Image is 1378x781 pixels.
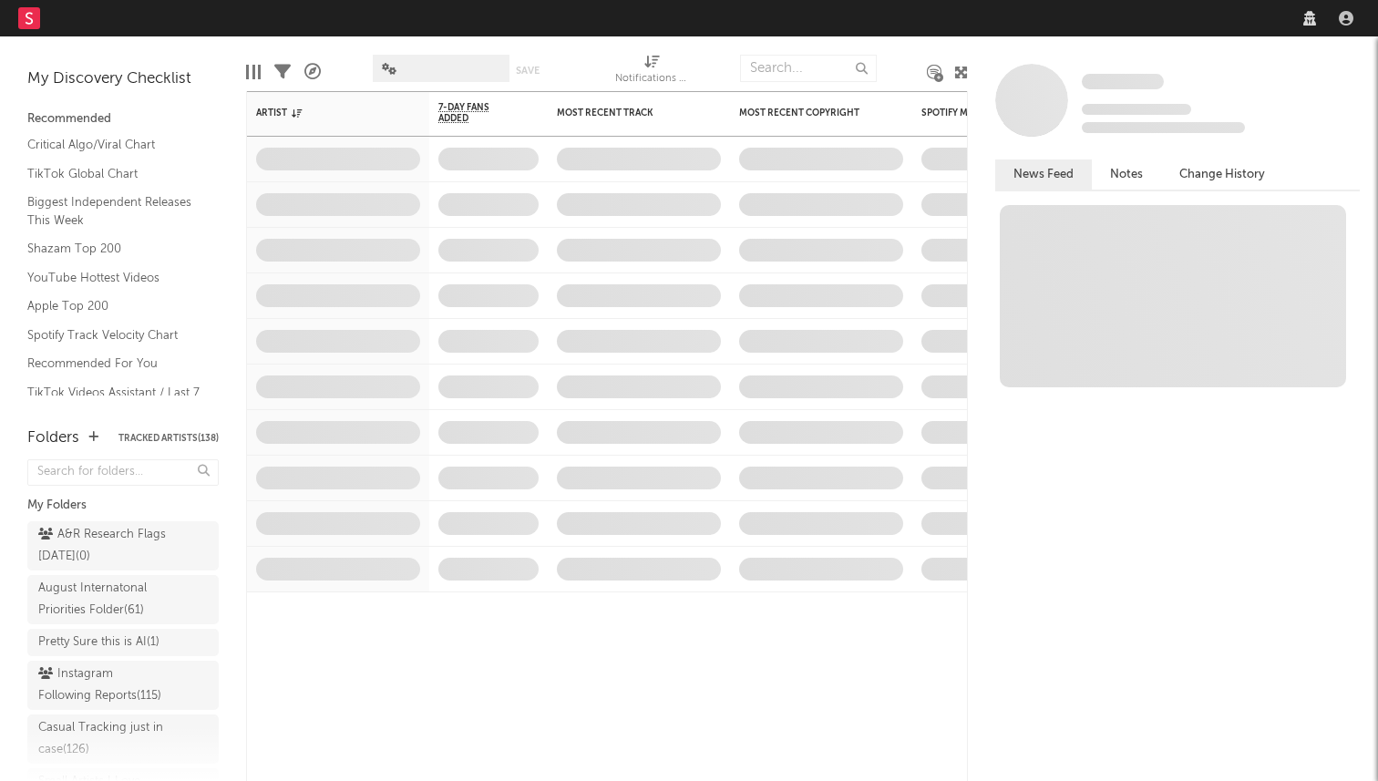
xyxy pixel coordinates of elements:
button: Save [516,66,540,76]
a: Pretty Sure this is AI(1) [27,629,219,656]
div: Most Recent Copyright [739,108,876,118]
div: Casual Tracking just in case ( 126 ) [38,717,167,761]
a: TikTok Videos Assistant / Last 7 Days - Top [27,383,201,420]
div: Pretty Sure this is AI ( 1 ) [38,632,159,653]
div: A&R Research Flags [DATE] ( 0 ) [38,524,167,568]
div: My Discovery Checklist [27,68,219,90]
div: Notifications (Artist) [615,68,688,90]
a: Some Artist [1082,73,1164,91]
a: Critical Algo/Viral Chart [27,135,201,155]
span: Tracking Since: [DATE] [1082,104,1191,115]
button: News Feed [995,159,1092,190]
a: Recommended For You [27,354,201,374]
button: Tracked Artists(138) [118,434,219,443]
a: Spotify Track Velocity Chart [27,325,201,345]
a: A&R Research Flags [DATE](0) [27,521,219,570]
div: Notifications (Artist) [615,46,688,98]
div: Artist [256,108,393,118]
a: Shazam Top 200 [27,239,201,259]
div: August Internatonal Priorities Folder ( 61 ) [38,578,167,622]
div: My Folders [27,495,219,517]
div: Filters [274,46,291,98]
a: August Internatonal Priorities Folder(61) [27,575,219,624]
div: Spotify Monthly Listeners [921,108,1058,118]
input: Search for folders... [27,459,219,486]
div: Folders [27,427,79,449]
a: YouTube Hottest Videos [27,268,201,288]
span: 0 fans last week [1082,122,1245,133]
a: Apple Top 200 [27,296,201,316]
a: Instagram Following Reports(115) [27,661,219,710]
button: Change History [1161,159,1283,190]
div: Instagram Following Reports ( 115 ) [38,663,167,707]
div: Edit Columns [246,46,261,98]
a: TikTok Global Chart [27,164,201,184]
a: Biggest Independent Releases This Week [27,192,201,230]
div: A&R Pipeline [304,46,321,98]
button: Notes [1092,159,1161,190]
div: Recommended [27,108,219,130]
input: Search... [740,55,877,82]
span: 7-Day Fans Added [438,102,511,124]
div: Most Recent Track [557,108,694,118]
span: Some Artist [1082,74,1164,89]
a: Casual Tracking just in case(126) [27,714,219,764]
